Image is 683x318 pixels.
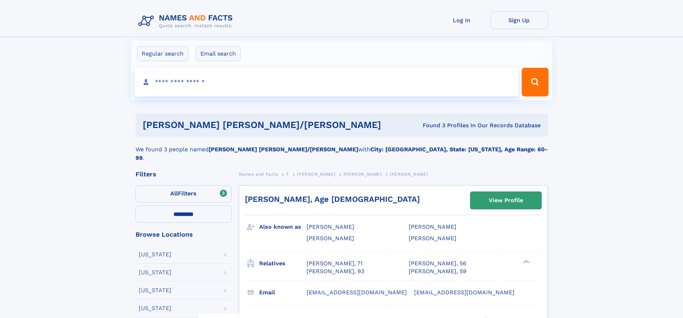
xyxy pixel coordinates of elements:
span: [PERSON_NAME] [307,235,354,242]
a: T [286,170,289,179]
span: [PERSON_NAME] [409,235,456,242]
div: Found 3 Profiles In Our Records Database [402,122,541,129]
div: ❯ [521,259,530,264]
div: [US_STATE] [139,305,171,311]
div: Browse Locations [136,231,232,238]
span: [PERSON_NAME] [297,172,335,177]
a: Log In [433,11,490,29]
div: We found 3 people named with . [136,137,548,162]
div: Filters [136,171,232,177]
span: [EMAIL_ADDRESS][DOMAIN_NAME] [307,289,407,296]
a: [PERSON_NAME], 93 [307,267,364,275]
b: City: [GEOGRAPHIC_DATA], State: [US_STATE], Age Range: 60-99 [136,146,547,161]
a: Sign Up [490,11,548,29]
a: [PERSON_NAME], Age [DEMOGRAPHIC_DATA] [245,195,420,204]
div: [US_STATE] [139,270,171,275]
button: Search Button [522,68,548,96]
a: [PERSON_NAME] [297,170,335,179]
div: View Profile [489,192,523,209]
input: search input [135,68,519,96]
span: [PERSON_NAME] [409,223,456,230]
span: [EMAIL_ADDRESS][DOMAIN_NAME] [414,289,514,296]
label: Filters [136,185,232,203]
a: Names and Facts [239,170,278,179]
h1: [PERSON_NAME] [PERSON_NAME]/[PERSON_NAME] [143,120,402,129]
img: Logo Names and Facts [136,11,239,31]
a: [PERSON_NAME], 56 [409,260,466,267]
div: [US_STATE] [139,252,171,257]
label: Email search [196,46,241,61]
a: [PERSON_NAME], 59 [409,267,466,275]
a: View Profile [470,192,541,209]
b: [PERSON_NAME] [PERSON_NAME]/[PERSON_NAME] [209,146,358,153]
span: All [170,190,178,197]
a: [PERSON_NAME], 71 [307,260,362,267]
h3: Also known as [259,221,307,233]
span: [PERSON_NAME] [390,172,428,177]
label: Regular search [137,46,188,61]
h3: Email [259,286,307,299]
span: [PERSON_NAME] [307,223,354,230]
h3: Relatives [259,257,307,270]
a: [PERSON_NAME] [343,170,382,179]
span: T [286,172,289,177]
span: [PERSON_NAME] [343,172,382,177]
div: [US_STATE] [139,288,171,293]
